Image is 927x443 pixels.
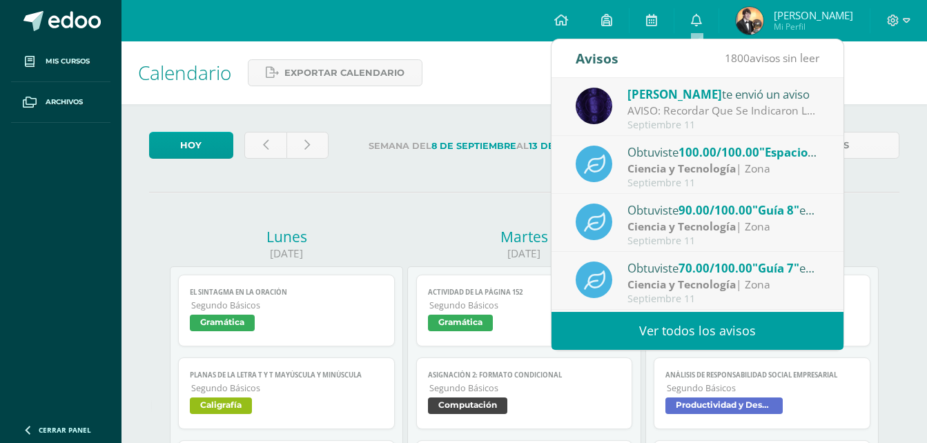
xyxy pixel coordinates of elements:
[627,219,736,234] strong: Ciencia y Tecnología
[11,82,110,123] a: Archivos
[428,288,621,297] span: Actividad de la página 152
[149,132,233,159] a: Hoy
[759,144,894,160] span: "Espacio experimental"
[190,288,383,297] span: El sintagma en la oración
[170,227,403,246] div: Lunes
[191,299,383,311] span: Segundo Básicos
[725,50,750,66] span: 1800
[665,371,859,380] span: Análisis de Responsabilidad Social Empresarial
[170,246,403,261] div: [DATE]
[407,246,641,261] div: [DATE]
[627,86,722,102] span: [PERSON_NAME]
[752,260,799,276] span: "Guía 7"
[190,315,255,331] span: Gramática
[774,8,853,22] span: [PERSON_NAME]
[627,161,736,176] strong: Ciencia y Tecnología
[340,132,646,160] label: Semana del al
[627,201,819,219] div: Obtuviste en
[11,41,110,82] a: Mis cursos
[428,397,507,414] span: Computación
[679,260,752,276] span: 70.00/100.00
[627,103,819,119] div: AVISO: Recordar Que Se Indicaron Las Paginas A Estudiar Para La Actividad De Zona. Tomar En Cuent...
[416,357,633,429] a: Asignación 2: Formato condicionalSegundo BásicosComputación
[178,357,395,429] a: PLANAS DE LA LETRA T y t mayúscula y minúsculaSegundo BásicosCaligrafía
[428,371,621,380] span: Asignación 2: Formato condicional
[665,397,783,414] span: Productividad y Desarrollo
[627,143,819,161] div: Obtuviste en
[248,59,422,86] a: Exportar calendario
[46,97,83,108] span: Archivos
[627,219,819,235] div: | Zona
[627,177,819,189] div: Septiembre 11
[679,202,752,218] span: 90.00/100.00
[627,85,819,103] div: te envió un aviso
[667,382,859,394] span: Segundo Básicos
[654,357,870,429] a: Análisis de Responsabilidad Social EmpresarialSegundo BásicosProductividad y Desarrollo
[429,382,621,394] span: Segundo Básicos
[576,88,612,124] img: 31877134f281bf6192abd3481bfb2fdd.png
[429,299,621,311] span: Segundo Básicos
[627,119,819,131] div: Septiembre 11
[627,235,819,247] div: Septiembre 11
[407,227,641,246] div: Martes
[178,275,395,346] a: El sintagma en la oraciónSegundo BásicosGramática
[190,371,383,380] span: PLANAS DE LA LETRA T y t mayúscula y minúscula
[627,293,819,305] div: Septiembre 11
[736,7,763,35] img: 1a576c4b5cbd41fc70383f3f77ce78f7.png
[428,315,493,331] span: Gramática
[752,202,799,218] span: "Guía 8"
[725,50,819,66] span: avisos sin leer
[431,141,516,151] strong: 8 de Septiembre
[576,39,618,77] div: Avisos
[627,277,819,293] div: | Zona
[627,277,736,292] strong: Ciencia y Tecnología
[679,144,759,160] span: 100.00/100.00
[774,21,853,32] span: Mi Perfil
[552,312,843,350] a: Ver todos los avisos
[416,275,633,346] a: Actividad de la página 152Segundo BásicosGramática
[39,425,91,435] span: Cerrar panel
[284,60,404,86] span: Exportar calendario
[529,141,617,151] strong: 13 de Septiembre
[46,56,90,67] span: Mis cursos
[627,161,819,177] div: | Zona
[627,259,819,277] div: Obtuviste en
[138,59,231,86] span: Calendario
